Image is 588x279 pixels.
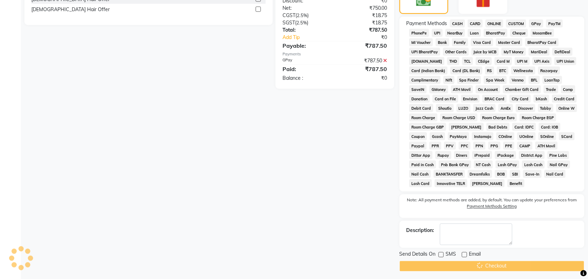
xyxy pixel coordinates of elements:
span: Instamojo [472,132,494,140]
span: BRAC Card [482,95,507,103]
span: 2.5% [296,20,307,25]
span: Visa Card [471,38,493,46]
div: ( ) [277,12,335,19]
span: [PERSON_NAME] [470,179,505,187]
span: SOnline [539,132,557,140]
div: ₹18.75 [335,19,393,26]
span: PPG [488,142,501,150]
span: District App [519,151,545,159]
span: SCard [559,132,575,140]
span: Room Charge GBP [409,123,446,131]
span: Dittor App [409,151,433,159]
span: BharatPay [484,29,508,37]
span: MyT Money [502,48,526,56]
span: BTC [497,67,509,75]
span: iPrepaid [472,151,492,159]
span: PPE [503,142,515,150]
span: LoanTap [543,76,563,84]
span: Venmo [510,76,526,84]
span: Comp [561,85,576,93]
span: TCL [462,57,473,65]
span: Card on File [433,95,458,103]
span: PayTM [546,20,563,28]
span: bKash [534,95,549,103]
span: Lash Card [409,179,432,187]
span: Card (Indian Bank) [409,67,448,75]
span: Credit Card [552,95,577,103]
span: NearBuy [446,29,465,37]
label: Note: All payment methods are added, by default. You can update your preferences from [407,197,578,212]
span: [DOMAIN_NAME] [409,57,444,65]
span: Nail GPay [548,161,570,169]
div: ₹0 [345,34,393,41]
span: SaveIN [409,85,427,93]
span: PPR [430,142,441,150]
span: Card (DL Bank) [450,67,482,75]
span: Spa Week [484,76,507,84]
span: Jazz Cash [473,104,496,112]
a: Add Tip [277,34,345,41]
span: ONLINE [486,20,504,28]
div: Payments [283,51,387,57]
span: Paypal [409,142,427,150]
span: Bad Debts [487,123,510,131]
span: SMS [446,251,456,259]
span: 2.5% [297,13,307,18]
span: [PERSON_NAME] [449,123,484,131]
span: MosamBee [531,29,555,37]
div: ₹18.75 [335,12,393,19]
span: DefiDeal [552,48,573,56]
span: Loan [468,29,481,37]
span: PayMaya [448,132,470,140]
span: Nail Card [544,170,566,178]
span: UPI Axis [533,57,552,65]
span: PPC [459,142,471,150]
span: Payment Methods [407,20,447,27]
span: Debit Card [409,104,433,112]
div: Balance : [277,75,335,82]
span: RS [485,67,495,75]
span: Gcash [430,132,445,140]
div: ( ) [277,19,335,26]
span: Cheque [510,29,528,37]
span: Coupon [409,132,427,140]
span: PPV [444,142,456,150]
div: Payable: [277,41,335,50]
span: Complimentary [409,76,441,84]
div: [DEMOGRAPHIC_DATA] Hair Offer [31,6,110,13]
span: Innovative TELR [435,179,467,187]
span: CAMP [517,142,533,150]
span: Discover [516,104,535,112]
span: Room Charge Euro [480,114,517,122]
div: ₹787.50 [335,26,393,34]
span: Pine Labs [548,151,570,159]
span: Juice by MCB [472,48,499,56]
span: BFL [529,76,540,84]
span: Rupay [435,151,451,159]
span: Chamber Gift Card [503,85,541,93]
span: Nift [443,76,455,84]
div: ₹787.50 [335,57,393,64]
span: SGST [283,20,295,26]
span: Room Charge USD [440,114,478,122]
span: City Card [510,95,531,103]
span: Online W [556,104,577,112]
span: THD [447,57,459,65]
span: CASH [450,20,465,28]
span: Email [469,251,481,259]
label: Payment Methods Setting [467,203,517,210]
span: Shoutlo [436,104,454,112]
span: UPI Union [555,57,577,65]
span: iPackage [495,151,516,159]
span: Envision [461,95,480,103]
div: Description: [407,227,434,234]
span: UPI M [515,57,530,65]
span: Razorpay [538,67,560,75]
span: Lash GPay [496,161,519,169]
span: PhonePe [409,29,429,37]
span: PPN [473,142,486,150]
span: Save-In [523,170,542,178]
span: Other Cards [443,48,469,56]
span: Benefit [508,179,525,187]
div: Net: [277,5,335,12]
